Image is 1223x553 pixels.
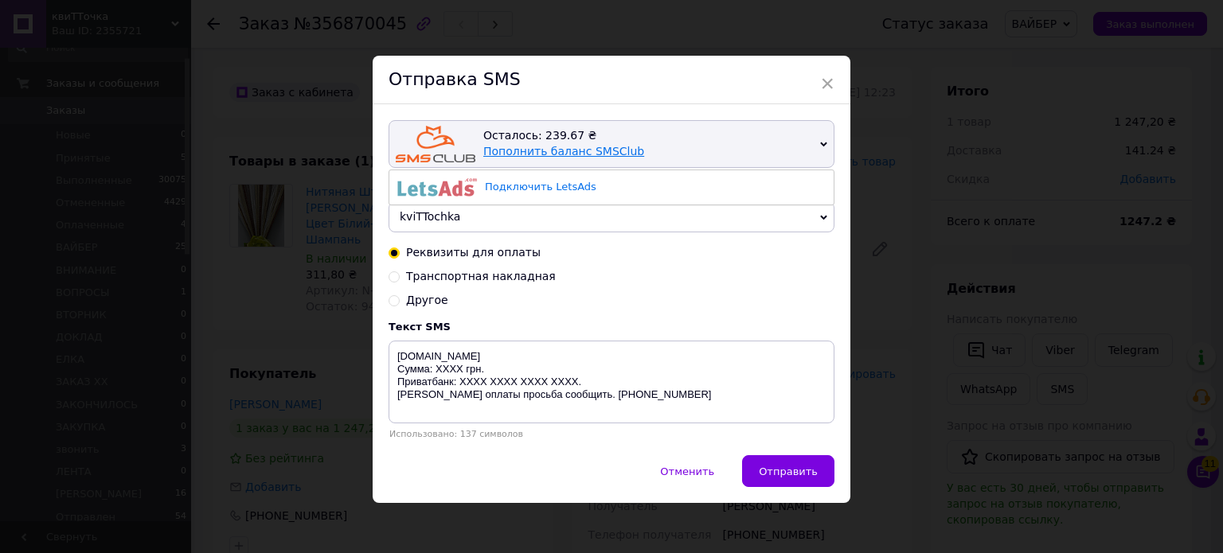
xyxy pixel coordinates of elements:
[406,246,541,259] span: Реквизиты для оплаты
[660,465,714,477] span: Отменить
[389,321,834,333] div: Текст SMS
[483,128,814,144] div: Осталось: 239.67 ₴
[485,181,596,193] a: Подключить LetsAds
[483,145,644,158] a: Пополнить баланс SMSClub
[389,341,834,423] textarea: [DOMAIN_NAME] Сумма: XXXX грн. Приватбанк: XXXX XXXX XXXX XXXX. [PERSON_NAME] оплаты просьба сооб...
[400,210,460,223] span: kviTTochka
[820,70,834,97] span: ×
[742,455,834,487] button: Отправить
[759,465,818,477] span: Отправить
[389,429,834,439] div: Использовано: 137 символов
[373,56,850,104] div: Отправка SMS
[406,270,556,282] span: Транспортная накладная
[643,455,731,487] button: Отменить
[406,294,448,306] span: Другое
